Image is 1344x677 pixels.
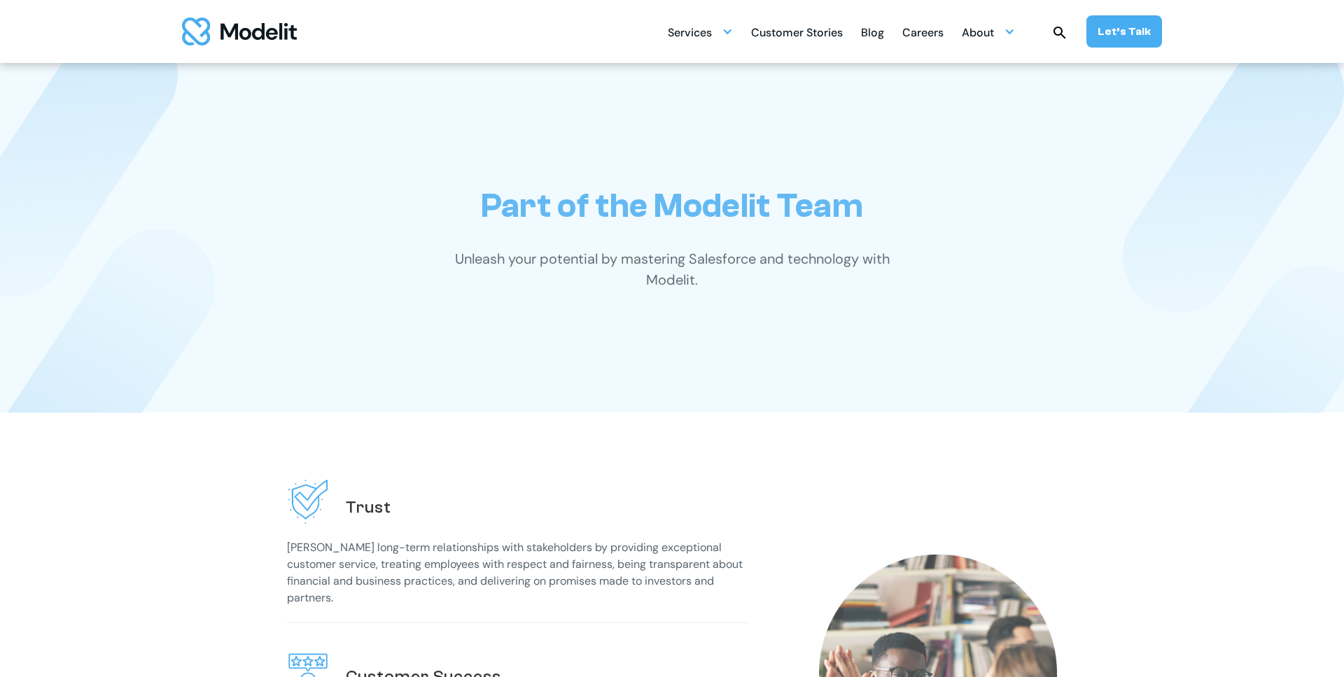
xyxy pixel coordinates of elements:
a: Blog [861,18,884,45]
div: About [962,20,994,48]
a: Careers [902,18,944,45]
a: Customer Stories [751,18,843,45]
a: Let’s Talk [1086,15,1162,48]
a: home [182,17,297,45]
h1: Part of the Modelit Team [481,186,863,226]
h2: Trust [346,497,391,518]
div: Services [668,18,733,45]
div: About [962,18,1015,45]
p: Unleash your potential by mastering Salesforce and technology with Modelit. [430,248,913,290]
div: Careers [902,20,944,48]
img: modelit logo [182,17,297,45]
div: Customer Stories [751,20,843,48]
div: Blog [861,20,884,48]
div: Let’s Talk [1098,24,1151,39]
div: Services [668,20,712,48]
p: [PERSON_NAME] long-term relationships with stakeholders by providing exceptional customer service... [287,539,749,606]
